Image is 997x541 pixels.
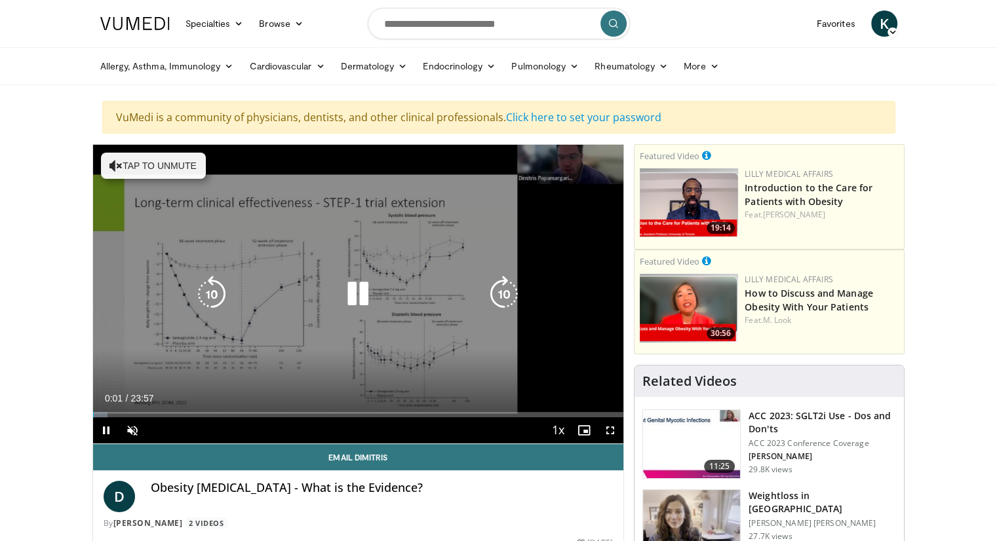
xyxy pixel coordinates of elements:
div: By [104,517,614,529]
h3: ACC 2023: SGLT2i Use - Dos and Don'ts [749,409,896,436]
p: 29.8K views [749,464,792,475]
button: Fullscreen [597,417,623,443]
img: VuMedi Logo [100,17,170,30]
a: How to Discuss and Manage Obesity With Your Patients [745,287,873,313]
a: Dermatology [333,53,416,79]
button: Unmute [119,417,146,443]
small: Featured Video [640,150,699,162]
a: Lilly Medical Affairs [745,168,833,179]
span: / [126,393,128,403]
a: 11:25 ACC 2023: SGLT2i Use - Dos and Don'ts ACC 2023 Conference Coverage [PERSON_NAME] 29.8K views [642,409,896,479]
button: Tap to unmute [101,153,206,179]
div: Feat. [745,209,899,221]
div: Progress Bar [93,412,624,417]
a: 30:56 [640,274,738,343]
p: ACC 2023 Conference Coverage [749,438,896,449]
h4: Related Videos [642,373,737,389]
a: M. Look [763,314,792,326]
a: K [871,10,897,37]
img: c98a6a29-1ea0-4bd5-8cf5-4d1e188984a7.png.150x105_q85_crop-smart_upscale.png [640,274,738,343]
a: Browse [251,10,311,37]
p: [PERSON_NAME] [749,451,896,462]
span: 11:25 [704,460,735,473]
a: Introduction to the Care for Patients with Obesity [745,181,872,208]
a: Rheumatology [587,53,676,79]
a: Lilly Medical Affairs [745,274,833,285]
img: 9258cdf1-0fbf-450b-845f-99397d12d24a.150x105_q85_crop-smart_upscale.jpg [643,410,740,478]
span: 0:01 [105,393,123,403]
small: Featured Video [640,255,699,267]
a: Click here to set your password [506,110,661,124]
div: VuMedi is a community of physicians, dentists, and other clinical professionals. [102,101,895,134]
h3: Weightloss in [GEOGRAPHIC_DATA] [749,489,896,515]
a: Pulmonology [503,53,587,79]
a: Favorites [809,10,863,37]
button: Pause [93,417,119,443]
h4: Obesity [MEDICAL_DATA] - What is the Evidence? [151,481,614,495]
a: 19:14 [640,168,738,237]
button: Playback Rate [545,417,571,443]
span: 19:14 [707,222,735,234]
a: More [676,53,726,79]
a: 2 Videos [185,517,228,529]
a: Specialties [178,10,252,37]
img: acc2e291-ced4-4dd5-b17b-d06994da28f3.png.150x105_q85_crop-smart_upscale.png [640,168,738,237]
a: [PERSON_NAME] [763,209,825,220]
a: [PERSON_NAME] [113,517,183,529]
a: Email Dimitris [93,444,624,470]
p: [PERSON_NAME] [PERSON_NAME] [749,518,896,529]
a: D [104,481,135,512]
button: Enable picture-in-picture mode [571,417,597,443]
span: 30:56 [707,327,735,339]
input: Search topics, interventions [368,8,630,39]
span: 23:57 [130,393,153,403]
video-js: Video Player [93,145,624,444]
a: Endocrinology [415,53,503,79]
a: Cardiovascular [241,53,332,79]
div: Feat. [745,314,899,326]
a: Allergy, Asthma, Immunology [92,53,242,79]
